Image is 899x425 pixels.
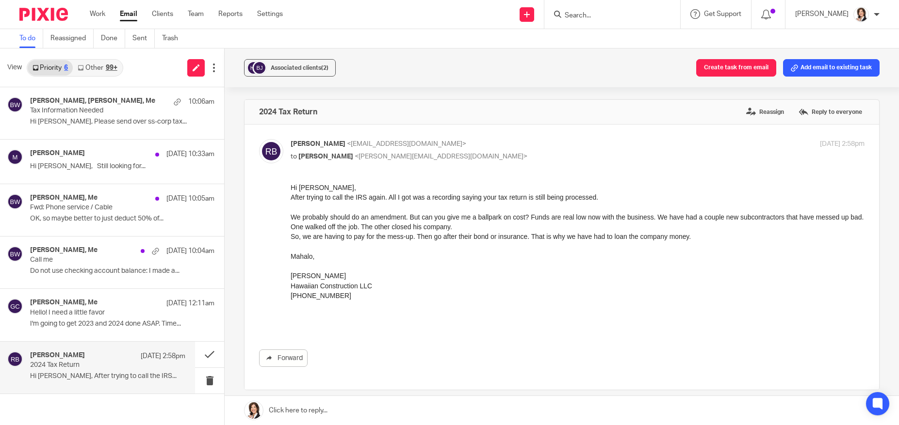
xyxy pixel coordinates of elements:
a: Trash [162,29,185,48]
h4: [PERSON_NAME] [30,149,85,157]
span: to [291,153,297,160]
div: 99+ [106,64,117,71]
p: Call me [30,256,178,264]
img: BW%20Website%203%20-%20square.jpg [853,7,869,22]
span: [PERSON_NAME] [291,141,345,147]
p: [DATE] 12:11am [166,299,214,308]
span: [PERSON_NAME] [298,153,353,160]
p: [DATE] 10:05am [166,194,214,204]
p: Hi [PERSON_NAME], Please send over ss-corp tax... [30,118,214,126]
p: [DATE] 2:58pm [820,139,865,149]
p: I'm going to get 2023 and 2024 done ASAP. Time... [30,320,214,328]
a: Reports [218,9,243,19]
a: Other99+ [73,60,122,76]
span: <[EMAIL_ADDRESS][DOMAIN_NAME]> [347,141,466,147]
img: Pixie [19,8,68,21]
a: Clients [152,9,173,19]
h4: 2024 Tax Return [259,107,317,117]
p: [DATE] 10:33am [166,149,214,159]
span: Get Support [704,11,741,17]
img: svg%3E [7,194,23,209]
span: View [7,63,22,73]
button: Create task from email [696,59,776,77]
p: Hi [PERSON_NAME], Still looking for... [30,162,214,171]
img: svg%3E [7,97,23,112]
a: Reassigned [50,29,94,48]
p: Hello! I need a little favor [30,309,178,317]
button: Associated clients(2) [244,59,336,77]
input: Search [564,12,651,20]
p: 10:06am [188,97,214,107]
img: svg%3E [252,61,267,75]
span: <[PERSON_NAME][EMAIL_ADDRESS][DOMAIN_NAME]> [355,153,527,160]
img: svg%3E [7,246,23,262]
a: Forward [259,349,308,367]
a: Done [101,29,125,48]
h4: [PERSON_NAME], [PERSON_NAME], Me [30,97,155,105]
a: Work [90,9,105,19]
img: svg%3E [7,299,23,314]
h4: [PERSON_NAME], Me [30,299,98,307]
div: 6 [64,64,68,71]
a: Settings [257,9,283,19]
a: To do [19,29,43,48]
p: [DATE] 10:04am [166,246,214,256]
span: (2) [321,65,328,71]
p: [PERSON_NAME] [795,9,849,19]
img: svg%3E [7,149,23,165]
label: Reassign [744,105,786,119]
button: Add email to existing task [783,59,880,77]
a: Team [188,9,204,19]
p: Do not use checking account balance: I made a... [30,267,214,275]
img: svg%3E [259,139,283,163]
p: [DATE] 2:58pm [141,351,185,361]
label: Reply to everyone [796,105,865,119]
span: Associated clients [271,65,328,71]
h4: [PERSON_NAME], Me [30,194,98,202]
p: 2024 Tax Return [30,361,154,369]
a: Priority6 [28,60,73,76]
img: svg%3E [7,351,23,367]
p: Fwd: Phone service / Cable [30,204,178,212]
h4: [PERSON_NAME] [30,351,85,360]
a: Sent [132,29,155,48]
p: OK, so maybe better to just deduct 50% of... [30,215,214,223]
a: Email [120,9,137,19]
p: Hi [PERSON_NAME], After trying to call the IRS... [30,372,185,380]
h4: [PERSON_NAME], Me [30,246,98,254]
img: svg%3E [246,61,261,75]
p: Tax Information Needed [30,107,178,115]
